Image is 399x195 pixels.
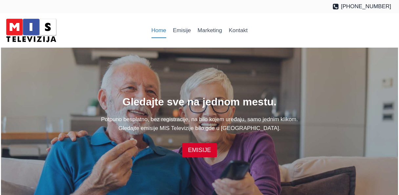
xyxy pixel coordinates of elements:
a: Kontakt [225,23,251,38]
a: Emisije [170,23,194,38]
a: [PHONE_NUMBER] [332,2,391,11]
span: [PHONE_NUMBER] [341,2,391,11]
a: EMISIJE [182,143,217,157]
p: Potpuno besplatno, bez registracije, na bilo kojem uređaju, samo jednim klikom. Gledajte emisije ... [9,115,390,133]
img: MIS Television [3,16,59,44]
a: Marketing [194,23,225,38]
h1: Gledajte sve na jednom mestu. [9,94,390,110]
a: Home [148,23,170,38]
nav: Primary [148,23,251,38]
